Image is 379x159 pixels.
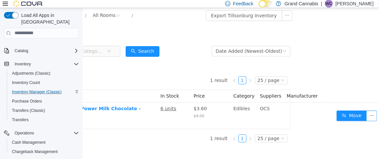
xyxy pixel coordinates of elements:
span: Transfers (Classic) [9,107,79,115]
span: Suppliers [177,85,199,91]
i: icon: down [200,41,204,46]
i: icon: down [198,70,202,75]
span: OCS [177,98,187,103]
button: Chargeback Management [7,147,82,156]
li: 1 result [127,68,145,76]
span: Inventory Count [12,80,40,85]
span: Category [151,85,172,91]
button: Inventory Count [7,78,82,87]
a: Inventory Count [9,79,43,87]
div: All Rooms [10,2,33,12]
u: 6 units [78,98,94,103]
span: Inventory [15,61,31,67]
a: Inventory Manager (Classic) [9,88,64,96]
td: Edibles [148,95,174,121]
span: Transfers (Classic) [12,108,45,113]
button: Operations [12,129,37,137]
a: Transfers (Classic) [9,107,48,115]
i: icon: down [24,41,28,46]
button: Adjustments (Classic) [7,69,82,78]
button: Operations [1,128,82,138]
span: Transfers [9,116,79,124]
i: icon: right [165,71,169,75]
button: Export Tillsonburg Inventory [123,2,199,13]
a: Chargeback Management [9,148,60,156]
span: Cash Management [9,138,79,146]
li: 1 result [127,126,145,134]
span: Operations [15,130,34,136]
a: Transfers [9,116,31,124]
button: Inventory Manager (Classic) [7,87,82,97]
button: Cash Management [7,138,82,147]
span: / [2,5,3,10]
button: Inventory [12,60,33,68]
button: Catalog [1,46,82,55]
input: Dark Mode [259,0,273,7]
span: $3.60 [111,98,124,103]
li: Previous Page [148,126,156,134]
span: Purchase Orders [12,99,42,104]
div: 25 / page [175,69,197,76]
img: Cova [13,0,43,7]
i: icon: left [150,129,154,133]
button: Catalog [12,47,31,55]
span: Price [111,85,122,91]
span: Operations [12,129,79,137]
span: Catalog [12,47,79,55]
button: icon: ellipsis [199,2,210,13]
li: 1 [156,68,163,76]
button: icon: searchSearch [43,38,77,49]
li: Previous Page [148,68,156,76]
span: Inventory Manager (Classic) [12,89,62,95]
span: Inventory Count [9,79,79,87]
button: Transfers (Classic) [7,106,82,115]
i: icon: left [150,71,154,75]
button: icon: ellipsis [284,103,294,113]
span: Adjustments (Classic) [9,69,79,77]
div: Date Added (Newest-Oldest) [133,38,199,48]
li: 1 [156,126,163,134]
span: Inventory Manager (Classic) [9,88,79,96]
button: Inventory [1,59,82,69]
a: 1 [156,127,163,134]
span: $4.00 [111,106,121,110]
button: Purchase Orders [7,97,82,106]
span: Purchase Orders [9,97,79,105]
button: Transfers [7,115,82,124]
span: Inventory [12,60,79,68]
span: Adjustments (Classic) [12,71,50,76]
a: Adjustments (Classic) [9,69,53,77]
span: Feedback [233,0,253,7]
button: icon: swapMove [254,103,284,113]
span: Cash Management [12,140,45,145]
div: 25 / page [175,127,197,134]
a: Purchase Orders [9,97,45,105]
span: / [49,5,50,10]
span: Chargeback Management [12,149,58,154]
li: Next Page [163,68,171,76]
i: icon: right [165,129,169,133]
li: Next Page [163,126,171,134]
span: Chargeback Management [9,148,79,156]
a: Cash Management [9,138,48,146]
i: icon: down [198,128,202,133]
span: In Stock [78,85,96,91]
span: Manufacturer [204,85,235,91]
span: Catalog [15,48,28,53]
a: 1 [156,69,163,76]
span: Transfers [12,117,29,122]
span: Load All Apps in [GEOGRAPHIC_DATA] [19,12,79,25]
